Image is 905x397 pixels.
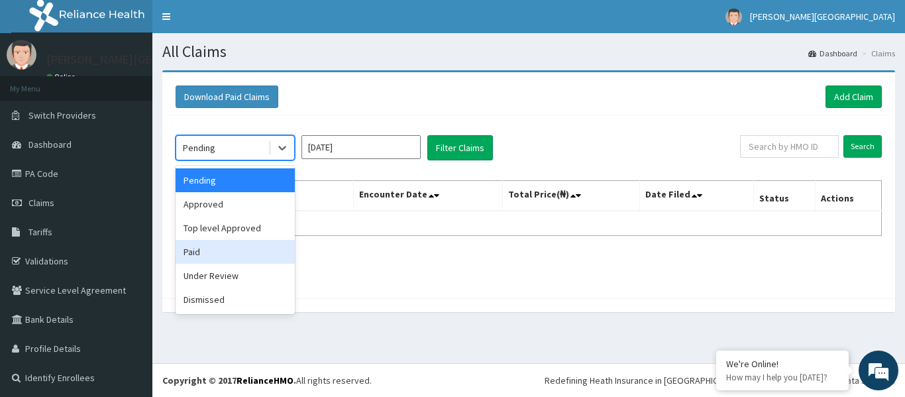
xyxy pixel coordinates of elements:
[726,358,839,370] div: We're Online!
[176,264,295,288] div: Under Review
[28,139,72,150] span: Dashboard
[750,11,895,23] span: [PERSON_NAME][GEOGRAPHIC_DATA]
[502,181,640,211] th: Total Price(₦)
[301,135,421,159] input: Select Month and Year
[152,363,905,397] footer: All rights reserved.
[69,74,223,91] div: Chat with us now
[28,226,52,238] span: Tariffs
[354,181,502,211] th: Encounter Date
[183,141,215,154] div: Pending
[640,181,754,211] th: Date Filed
[176,288,295,312] div: Dismissed
[28,109,96,121] span: Switch Providers
[77,116,183,250] span: We're online!
[176,192,295,216] div: Approved
[545,374,895,387] div: Redefining Heath Insurance in [GEOGRAPHIC_DATA] using Telemedicine and Data Science!
[7,260,252,306] textarea: Type your message and hit 'Enter'
[740,135,839,158] input: Search by HMO ID
[815,181,881,211] th: Actions
[25,66,54,99] img: d_794563401_company_1708531726252_794563401
[46,54,242,66] p: [PERSON_NAME][GEOGRAPHIC_DATA]
[808,48,857,59] a: Dashboard
[28,197,54,209] span: Claims
[162,43,895,60] h1: All Claims
[46,72,78,82] a: Online
[754,181,816,211] th: Status
[176,85,278,108] button: Download Paid Claims
[176,216,295,240] div: Top level Approved
[237,374,293,386] a: RelianceHMO
[725,9,742,25] img: User Image
[176,168,295,192] div: Pending
[726,372,839,383] p: How may I help you today?
[825,85,882,108] a: Add Claim
[162,374,296,386] strong: Copyright © 2017 .
[427,135,493,160] button: Filter Claims
[7,40,36,70] img: User Image
[859,48,895,59] li: Claims
[217,7,249,38] div: Minimize live chat window
[176,240,295,264] div: Paid
[843,135,882,158] input: Search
